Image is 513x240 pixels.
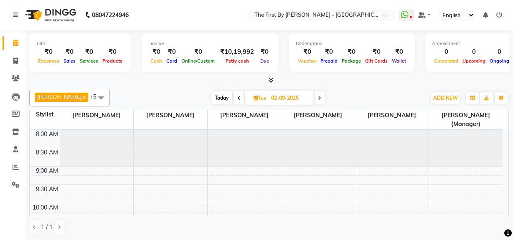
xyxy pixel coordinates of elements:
[61,58,78,64] span: Sales
[488,47,511,57] div: 0
[164,47,179,57] div: ₹0
[340,47,363,57] div: ₹0
[100,58,124,64] span: Products
[60,110,134,121] span: [PERSON_NAME]
[251,95,269,101] span: Tue
[34,167,60,175] div: 9:00 AM
[78,47,100,57] div: ₹0
[296,58,318,64] span: Voucher
[431,92,460,104] button: ADD NEW
[34,130,60,139] div: 8:00 AM
[296,47,318,57] div: ₹0
[223,58,251,64] span: Petty cash
[36,58,61,64] span: Expenses
[429,110,503,129] span: [PERSON_NAME] (Manager)
[21,3,79,27] img: logo
[363,47,390,57] div: ₹0
[318,47,340,57] div: ₹0
[90,93,103,100] span: +5
[355,110,429,121] span: [PERSON_NAME]
[432,47,460,57] div: 0
[31,203,60,212] div: 10:00 AM
[36,40,124,47] div: Total
[269,92,310,104] input: 2025-09-02
[433,95,458,101] span: ADD NEW
[100,47,124,57] div: ₹0
[34,185,60,194] div: 9:30 AM
[432,58,460,64] span: Completed
[78,58,100,64] span: Services
[148,58,164,64] span: Cash
[34,148,60,157] div: 8:30 AM
[148,47,164,57] div: ₹0
[488,58,511,64] span: Ongoing
[296,40,408,47] div: Redemption
[82,93,86,100] a: x
[92,3,129,27] b: 08047224946
[363,58,390,64] span: Gift Cards
[36,47,61,57] div: ₹0
[390,58,408,64] span: Wallet
[340,58,363,64] span: Package
[318,58,340,64] span: Prepaid
[217,47,257,57] div: ₹10,19,992
[41,223,53,232] span: 1 / 1
[134,110,207,121] span: [PERSON_NAME]
[258,58,271,64] span: Due
[37,93,82,100] span: [PERSON_NAME]
[208,110,281,121] span: [PERSON_NAME]
[460,47,488,57] div: 0
[164,58,179,64] span: Card
[148,40,272,47] div: Finance
[179,58,217,64] span: Online/Custom
[61,47,78,57] div: ₹0
[30,110,60,119] div: Stylist
[390,47,408,57] div: ₹0
[211,91,232,104] span: Today
[281,110,355,121] span: [PERSON_NAME]
[257,47,272,57] div: ₹0
[460,58,488,64] span: Upcoming
[179,47,217,57] div: ₹0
